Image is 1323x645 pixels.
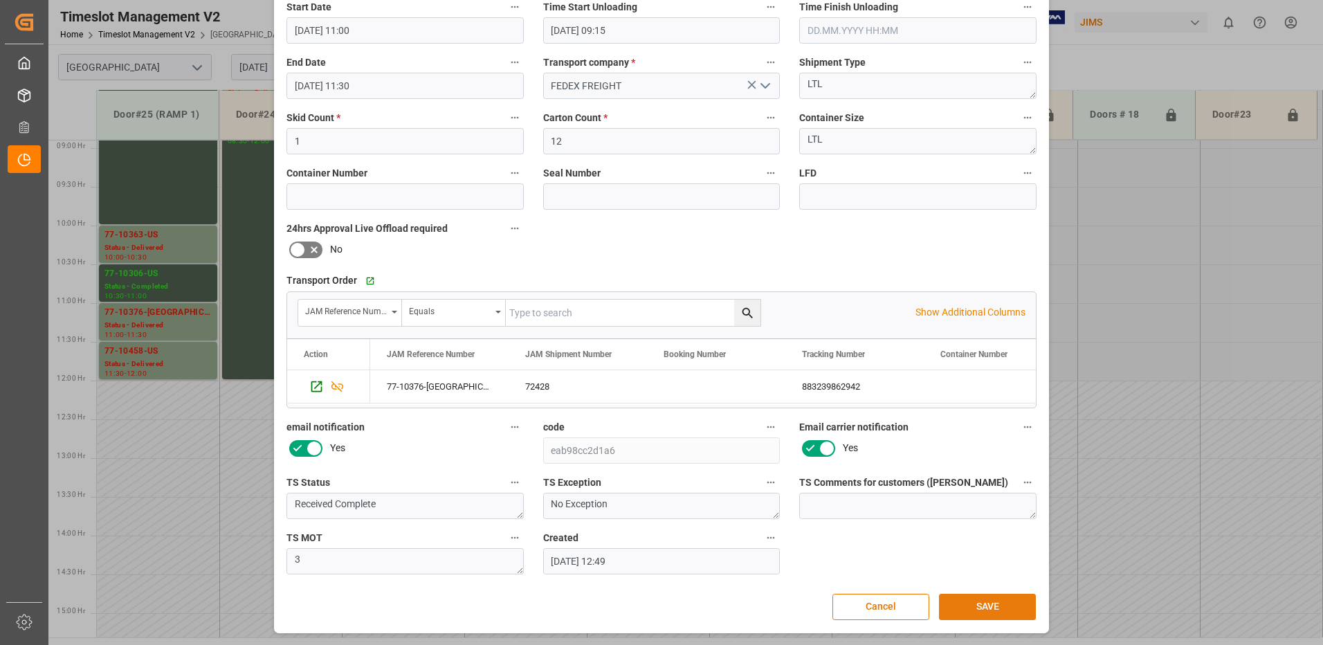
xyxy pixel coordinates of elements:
button: Transport company * [762,53,780,71]
button: Container Number [506,164,524,182]
button: open menu [298,300,402,326]
span: Transport company [543,55,635,70]
span: TS Exception [543,475,601,490]
div: Action [304,349,328,359]
span: Container Number [286,166,367,181]
textarea: No Exception [543,493,781,519]
span: Container Size [799,111,864,125]
div: Press SPACE to select this row. [287,370,370,403]
span: code [543,420,565,435]
textarea: 3 [286,548,524,574]
button: End Date [506,53,524,71]
span: JAM Shipment Number [525,349,612,359]
button: Skid Count * [506,109,524,127]
span: Tracking Number [802,349,865,359]
span: Seal Number [543,166,601,181]
textarea: LTL [799,73,1037,99]
input: DD.MM.YYYY HH:MM [286,73,524,99]
p: Show Additional Columns [915,305,1025,320]
input: DD.MM.YYYY HH:MM [799,17,1037,44]
span: Booking Number [664,349,726,359]
button: Email carrier notification [1019,418,1037,436]
button: code [762,418,780,436]
span: End Date [286,55,326,70]
button: open menu [754,75,775,97]
textarea: Received Complete [286,493,524,519]
button: Seal Number [762,164,780,182]
button: 24hrs Approval Live Offload required [506,219,524,237]
span: JAM Reference Number [387,349,475,359]
span: TS Comments for customers ([PERSON_NAME]) [799,475,1008,490]
span: 24hrs Approval Live Offload required [286,221,448,236]
button: TS MOT [506,529,524,547]
button: search button [734,300,760,326]
span: Shipment Type [799,55,866,70]
div: JAM Reference Number [305,302,387,318]
span: Transport Order [286,273,357,288]
input: DD.MM.YYYY HH:MM [543,17,781,44]
span: LFD [799,166,816,181]
span: Created [543,531,578,545]
button: Shipment Type [1019,53,1037,71]
button: Container Size [1019,109,1037,127]
textarea: LTL [799,128,1037,154]
button: Carton Count * [762,109,780,127]
input: DD.MM.YYYY HH:MM [286,17,524,44]
span: Carton Count [543,111,608,125]
span: TS MOT [286,531,322,545]
span: email notification [286,420,365,435]
button: Created [762,529,780,547]
div: 883239862942 [785,370,924,403]
span: TS Status [286,475,330,490]
button: open menu [402,300,506,326]
button: TS Comments for customers ([PERSON_NAME]) [1019,473,1037,491]
span: Email carrier notification [799,420,909,435]
div: Equals [409,302,491,318]
input: Type to search [506,300,760,326]
input: DD.MM.YYYY HH:MM [543,548,781,574]
button: TS Exception [762,473,780,491]
button: TS Status [506,473,524,491]
span: Yes [843,441,858,455]
span: Yes [330,441,345,455]
span: Skid Count [286,111,340,125]
div: 72428 [509,370,647,403]
button: SAVE [939,594,1036,620]
span: Container Number [940,349,1007,359]
div: 77-10376-[GEOGRAPHIC_DATA] [370,370,509,403]
button: Cancel [832,594,929,620]
button: LFD [1019,164,1037,182]
button: email notification [506,418,524,436]
span: No [330,242,343,257]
